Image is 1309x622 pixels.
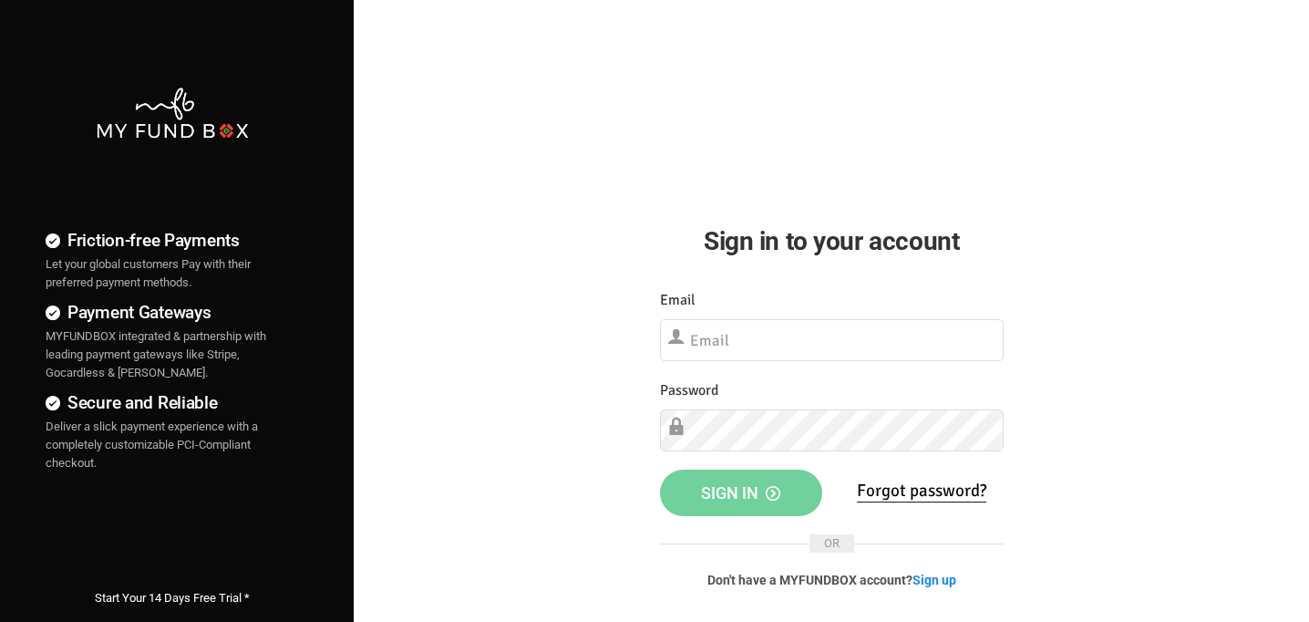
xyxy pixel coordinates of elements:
h4: Secure and Reliable [46,389,299,416]
img: mfbwhite.png [95,86,250,140]
a: Sign up [912,573,956,587]
label: Password [660,379,718,402]
button: Sign in [660,470,822,517]
a: Forgot password? [857,480,986,503]
p: Don't have a MYFUNDBOX account? [660,571,1004,589]
span: MYFUNDBOX integrated & partnership with leading payment gateways like Stripe, Gocardless & [PERSO... [46,329,266,379]
h2: Sign in to your account [660,222,1004,261]
span: Deliver a slick payment experience with a completely customizable PCI-Compliant checkout. [46,420,258,470]
span: Let your global customers Pay with their preferred payment methods. [46,257,251,289]
span: OR [809,534,854,553]
input: Email [660,319,1004,361]
label: Email [660,289,696,312]
h4: Payment Gateways [46,299,299,326]
span: Sign in [701,483,780,503]
h4: Friction-free Payments [46,227,299,254]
